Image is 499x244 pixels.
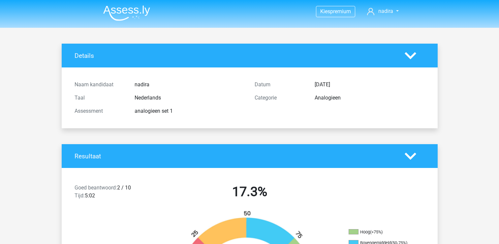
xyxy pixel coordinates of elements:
[250,94,310,102] div: Categorie
[165,184,335,200] h2: 17.3%
[75,192,85,199] span: Tijd:
[320,8,330,15] span: Kies
[75,52,395,60] h4: Details
[70,94,130,102] div: Taal
[364,7,401,15] a: nadira
[330,8,351,15] span: premium
[70,184,160,202] div: 2 / 10 5:02
[378,8,393,14] span: nadira
[70,81,130,89] div: Naam kandidaat
[70,107,130,115] div: Assessment
[250,81,310,89] div: Datum
[130,107,250,115] div: analogieen set 1
[310,81,430,89] div: [DATE]
[75,152,395,160] h4: Resultaat
[130,94,250,102] div: Nederlands
[316,7,355,16] a: Kiespremium
[310,94,430,102] div: Analogieen
[130,81,250,89] div: nadira
[349,229,415,235] li: Hoog
[370,229,383,234] div: (>75%)
[103,5,150,21] img: Assessly
[75,184,117,191] span: Goed beantwoord:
